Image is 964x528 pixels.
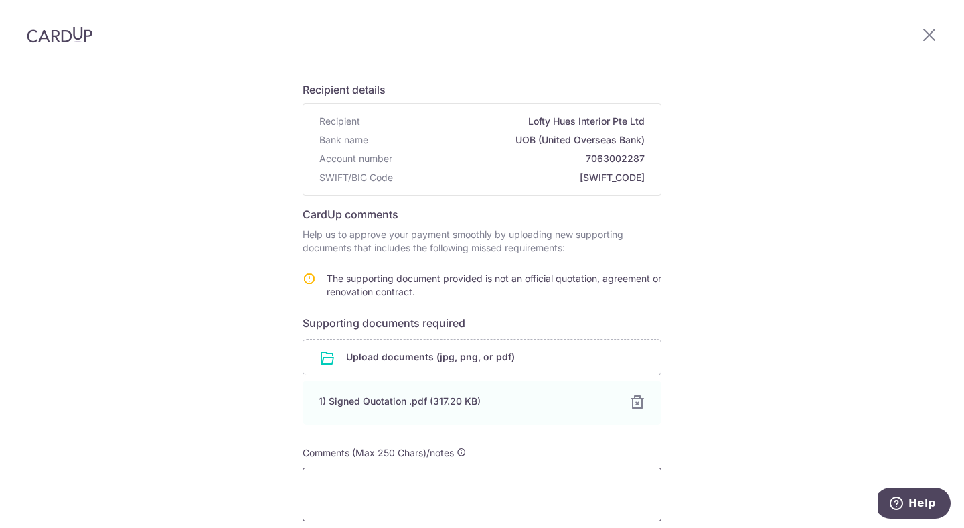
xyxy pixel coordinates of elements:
span: Bank name [319,133,368,147]
div: Upload documents (jpg, png, or pdf) [303,339,661,375]
h6: Recipient details [303,82,661,98]
iframe: Opens a widget where you can find more information [878,488,951,521]
div: 1) Signed Quotation .pdf (317.20 KB) [319,395,613,408]
span: Account number [319,152,392,166]
span: 7063002287 [398,152,645,166]
span: The supporting document provided is not an official quotation, agreement or renovation contract. [327,273,661,298]
span: [SWIFT_CODE] [398,171,645,184]
h6: CardUp comments [303,206,661,222]
span: SWIFT/BIC Code [319,171,393,184]
span: Lofty Hues Interior Pte Ltd [366,115,645,128]
h6: Supporting documents required [303,315,661,331]
img: CardUp [27,27,92,43]
span: Comments (Max 250 Chars)/notes [303,447,454,458]
p: Help us to approve your payment smoothly by uploading new supporting documents that includes the ... [303,228,661,255]
span: UOB (United Overseas Bank) [374,133,645,147]
span: Recipient [319,115,360,128]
